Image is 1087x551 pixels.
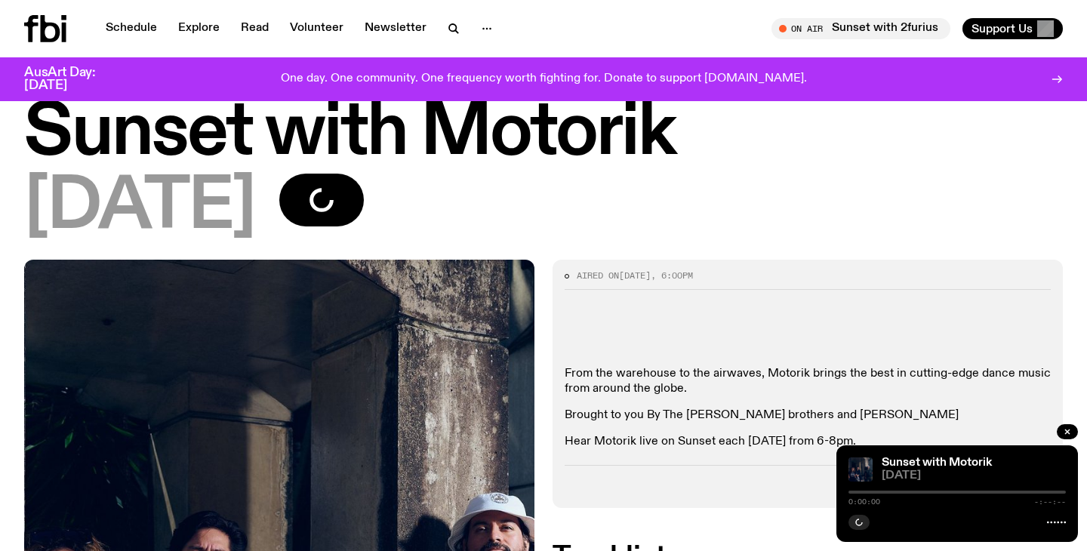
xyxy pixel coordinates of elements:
span: -:--:-- [1034,498,1066,506]
span: [DATE] [619,269,651,282]
p: Brought to you By The [PERSON_NAME] brothers and [PERSON_NAME] [565,408,1051,423]
span: , 6:00pm [651,269,693,282]
span: 0:00:00 [848,498,880,506]
p: One day. One community. One frequency worth fighting for. Donate to support [DOMAIN_NAME]. [281,72,807,86]
a: Volunteer [281,18,353,39]
span: [DATE] [24,174,255,242]
h3: AusArt Day: [DATE] [24,66,121,92]
span: Aired on [577,269,619,282]
span: Support Us [972,22,1033,35]
span: [DATE] [882,470,1066,482]
a: Read [232,18,278,39]
p: From the warehouse to the airwaves, Motorik brings the best in cutting-edge dance music from arou... [565,367,1051,396]
a: Sunset with Motorik [882,457,992,469]
p: Hear Motorik live on Sunset each [DATE] from 6-8pm. [565,435,1051,449]
a: Schedule [97,18,166,39]
a: Explore [169,18,229,39]
a: Newsletter [356,18,436,39]
h1: Sunset with Motorik [24,100,1063,168]
button: On AirSunset with 2furius [771,18,950,39]
button: Support Us [962,18,1063,39]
